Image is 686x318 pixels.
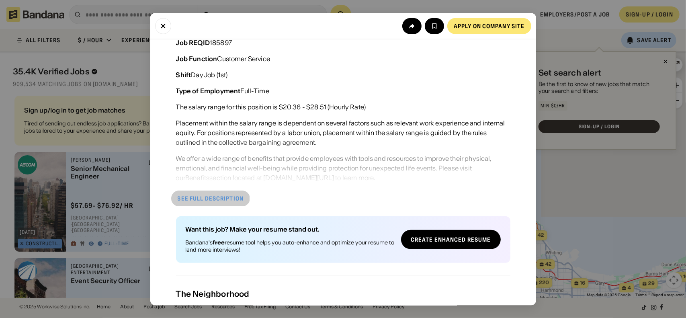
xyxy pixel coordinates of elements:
[176,86,241,94] div: Type of Employment
[186,238,395,253] div: Bandana's resume tool helps you auto-enhance and optimize your resume to land more interviews!
[186,226,395,232] div: Want this job? Make your resume stand out.
[185,173,209,181] a: Benefits
[176,70,228,79] div: Day Job (1st)
[176,53,270,63] div: Customer Service
[454,23,525,29] div: Apply on company site
[176,70,191,78] div: Shift
[178,195,244,201] div: See full description
[176,86,269,95] div: Full-Time
[176,54,217,62] div: Job Function
[411,236,491,242] div: Create Enhanced Resume
[176,102,366,111] div: The salary range for this position is $20.36 - $28.51 (Hourly Rate)
[176,118,510,147] div: Placement within the salary range is dependent on several factors such as relevant work experienc...
[176,305,510,311] div: [STREET_ADDRESS]
[213,238,225,246] b: free
[176,37,232,47] div: 185897
[176,38,210,46] div: Job REQID
[176,289,510,298] div: The Neighborhood
[155,18,171,34] button: Close
[176,153,510,182] div: We offer a wide range of benefits that provide employees with tools and resources to improve thei...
